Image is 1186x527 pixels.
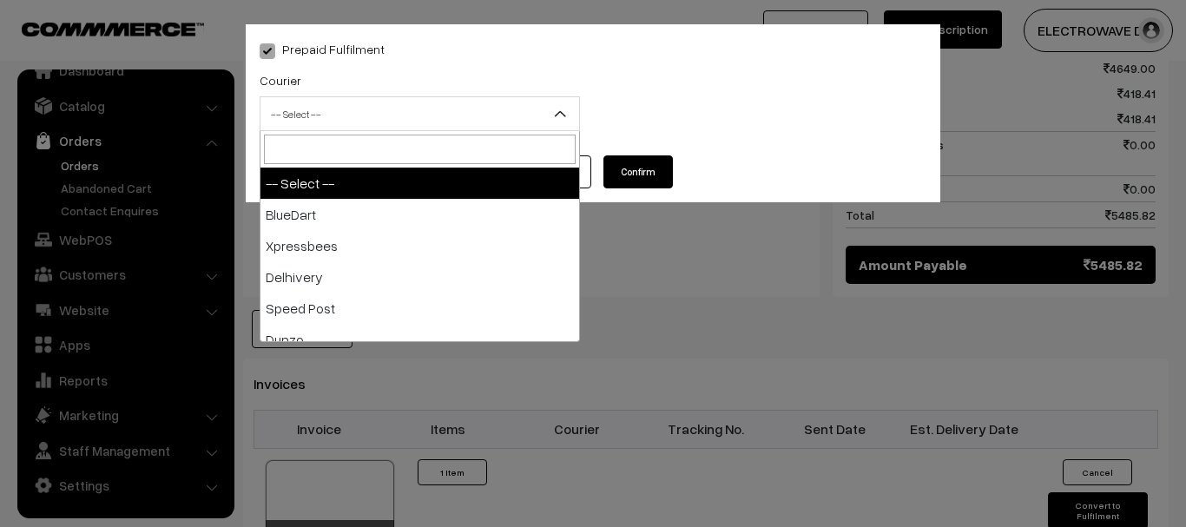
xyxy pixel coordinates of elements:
[260,324,579,355] li: Dunzo
[260,99,579,129] span: -- Select --
[603,155,673,188] button: Confirm
[260,261,579,293] li: Delhivery
[260,293,579,324] li: Speed Post
[260,199,579,230] li: BlueDart
[260,230,579,261] li: Xpressbees
[260,168,579,199] li: -- Select --
[260,71,301,89] label: Courier
[260,40,385,58] label: Prepaid Fulfilment
[260,96,580,131] span: -- Select --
